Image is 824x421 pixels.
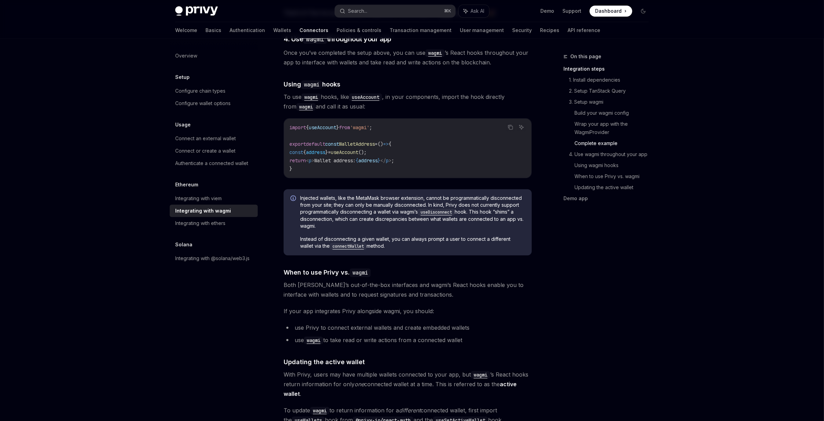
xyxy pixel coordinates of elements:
[170,50,258,62] a: Overview
[378,157,380,164] span: }
[273,22,291,39] a: Wallets
[310,407,329,414] code: wagmi
[175,121,191,129] h5: Usage
[284,323,532,332] li: use Privy to connect external wallets and create embedded wallets
[175,207,231,215] div: Integrating with wagmi
[358,157,378,164] span: address
[325,149,328,155] span: }
[284,48,532,67] span: Once you’ve completed the setup above, you can use ’s React hooks throughout your app to interfac...
[356,157,358,164] span: {
[175,181,198,189] h5: Ethereum
[170,217,258,229] a: Integrating with ethers
[574,119,654,138] a: Wrap your app with the WagmiProvider
[170,132,258,145] a: Connect an external wallet
[540,22,559,39] a: Recipes
[358,149,367,155] span: ();
[170,157,258,170] a: Authenticate a connected wallet
[380,157,386,164] span: </
[336,124,339,131] span: }
[512,22,532,39] a: Security
[595,8,622,14] span: Dashboard
[175,73,190,81] h5: Setup
[311,157,314,164] span: >
[471,8,484,14] span: Ask AI
[331,149,358,155] span: useAccount
[335,5,455,17] button: Search...⌘K
[175,134,236,143] div: Connect an external wallet
[348,7,367,15] div: Search...
[205,22,221,39] a: Basics
[570,52,601,61] span: On this page
[284,370,532,399] span: With Privy, users may have multiple wallets connected to your app, but ’s React hooks return info...
[289,166,292,172] span: }
[170,97,258,110] a: Configure wallet options
[175,159,248,167] div: Authenticate a connected wallet
[574,171,654,182] a: When to use Privy vs. wagmi
[383,141,389,147] span: =>
[378,141,383,147] span: ()
[303,149,306,155] span: {
[296,103,316,110] a: wagmi
[425,49,445,57] code: wagmi
[175,99,231,107] div: Configure wallet options
[175,87,225,95] div: Configure chain types
[569,149,654,160] a: 4. Use wagmi throughout your app
[471,371,490,379] code: wagmi
[569,85,654,96] a: 2. Setup TanStack Query
[506,123,515,132] button: Copy the contents from the code block
[170,85,258,97] a: Configure chain types
[375,141,378,147] span: =
[284,92,532,111] span: To use hooks, like , in your components, import the hook directly from and call it as usual:
[170,252,258,265] a: Integrating with @solana/web3.js
[638,6,649,17] button: Toggle dark mode
[289,124,306,131] span: import
[339,124,350,131] span: from
[306,124,309,131] span: {
[574,107,654,119] a: Build your wagmi config
[309,124,336,131] span: useAccount
[460,22,504,39] a: User management
[369,124,372,131] span: ;
[568,22,600,39] a: API reference
[302,93,321,100] a: wagmi
[284,357,365,367] span: Updating the active wallet
[284,381,517,397] strong: active wallet
[459,5,489,17] button: Ask AI
[330,243,367,249] a: connectWallet
[355,381,364,388] em: one
[399,407,421,414] em: different
[289,149,303,155] span: const
[540,8,554,14] a: Demo
[391,157,394,164] span: ;
[349,93,382,101] code: useAccount
[284,306,532,316] span: If your app integrates Privy alongside wagmi, you should:
[290,195,297,202] svg: Info
[444,8,451,14] span: ⌘ K
[590,6,632,17] a: Dashboard
[325,141,339,147] span: const
[310,407,329,414] a: wagmi
[302,93,321,101] code: wagmi
[517,123,526,132] button: Ask AI
[418,209,455,215] a: useDisconnect
[284,335,532,345] li: use to take read or write actions from a connected wallet
[339,141,375,147] span: WalletAddress
[569,96,654,107] a: 3. Setup wagmi
[330,243,367,250] code: connectWallet
[350,268,371,277] code: wagmi
[304,337,323,344] code: wagmi
[175,52,197,60] div: Overview
[425,49,445,56] a: wagmi
[349,93,382,100] a: useAccount
[175,240,192,249] h5: Solana
[300,236,525,250] span: Instead of disconnecting a given wallet, you can always prompt a user to connect a different wall...
[299,22,328,39] a: Connectors
[389,157,391,164] span: >
[350,124,369,131] span: 'wagmi'
[284,80,340,89] span: Using hooks
[289,141,306,147] span: export
[562,8,581,14] a: Support
[563,63,654,74] a: Integration steps
[170,192,258,205] a: Integrating with viem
